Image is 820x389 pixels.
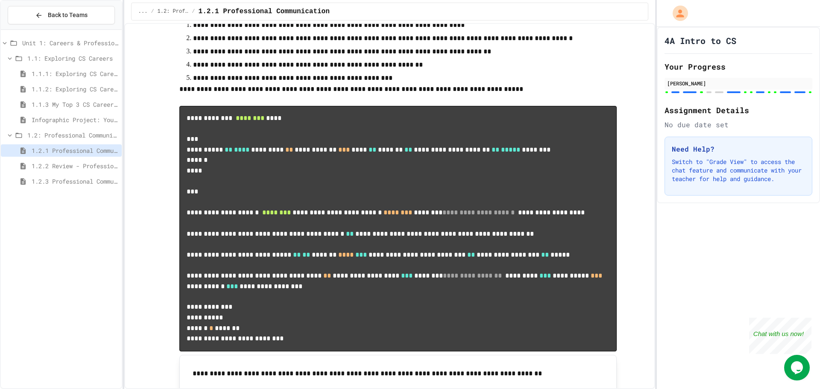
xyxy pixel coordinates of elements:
[158,8,189,15] span: 1.2: Professional Communication
[48,11,88,20] span: Back to Teams
[665,35,736,47] h1: 4A Intro to CS
[151,8,154,15] span: /
[665,120,812,130] div: No due date set
[667,79,810,87] div: [PERSON_NAME]
[192,8,195,15] span: /
[138,8,148,15] span: ...
[22,38,118,47] span: Unit 1: Careers & Professionalism
[32,161,118,170] span: 1.2.2 Review - Professional Communication
[199,6,330,17] span: 1.2.1 Professional Communication
[32,100,118,109] span: 1.1.3 My Top 3 CS Careers!
[784,355,811,380] iframe: chat widget
[672,158,805,183] p: Switch to "Grade View" to access the chat feature and communicate with your teacher for help and ...
[27,54,118,63] span: 1.1: Exploring CS Careers
[665,104,812,116] h2: Assignment Details
[32,177,118,186] span: 1.2.3 Professional Communication Challenge
[672,144,805,154] h3: Need Help?
[32,85,118,94] span: 1.1.2: Exploring CS Careers - Review
[27,131,118,140] span: 1.2: Professional Communication
[665,61,812,73] h2: Your Progress
[32,115,118,124] span: Infographic Project: Your favorite CS
[8,6,115,24] button: Back to Teams
[32,146,118,155] span: 1.2.1 Professional Communication
[749,318,811,354] iframe: chat widget
[32,69,118,78] span: 1.1.1: Exploring CS Careers
[664,3,690,23] div: My Account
